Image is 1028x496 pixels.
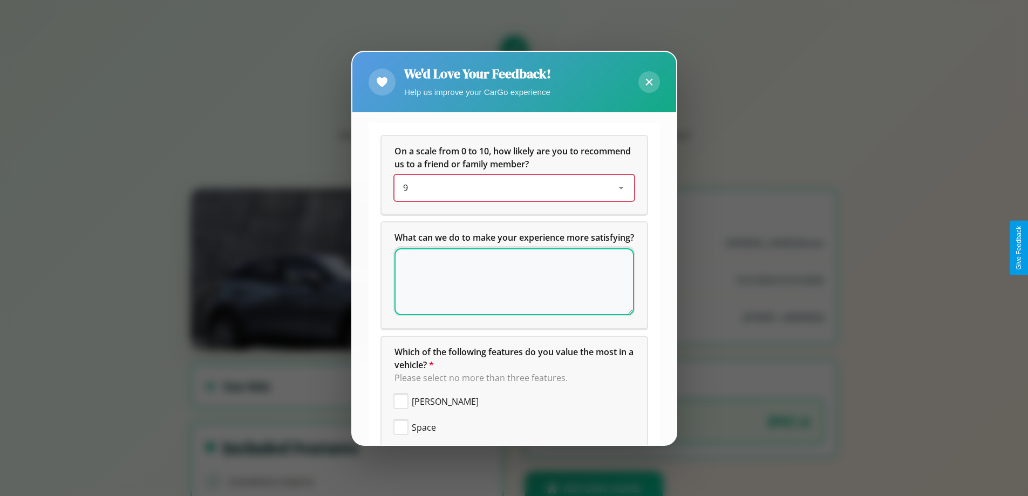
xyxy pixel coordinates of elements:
div: On a scale from 0 to 10, how likely are you to recommend us to a friend or family member? [382,136,647,214]
span: 9 [403,182,408,194]
div: Give Feedback [1015,226,1023,270]
span: [PERSON_NAME] [412,395,479,408]
span: Space [412,421,436,434]
p: Help us improve your CarGo experience [404,85,551,99]
div: On a scale from 0 to 10, how likely are you to recommend us to a friend or family member? [394,175,634,201]
span: Please select no more than three features. [394,372,568,384]
h2: We'd Love Your Feedback! [404,65,551,83]
span: What can we do to make your experience more satisfying? [394,232,634,243]
h5: On a scale from 0 to 10, how likely are you to recommend us to a friend or family member? [394,145,634,171]
span: Which of the following features do you value the most in a vehicle? [394,346,636,371]
span: On a scale from 0 to 10, how likely are you to recommend us to a friend or family member? [394,145,633,170]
